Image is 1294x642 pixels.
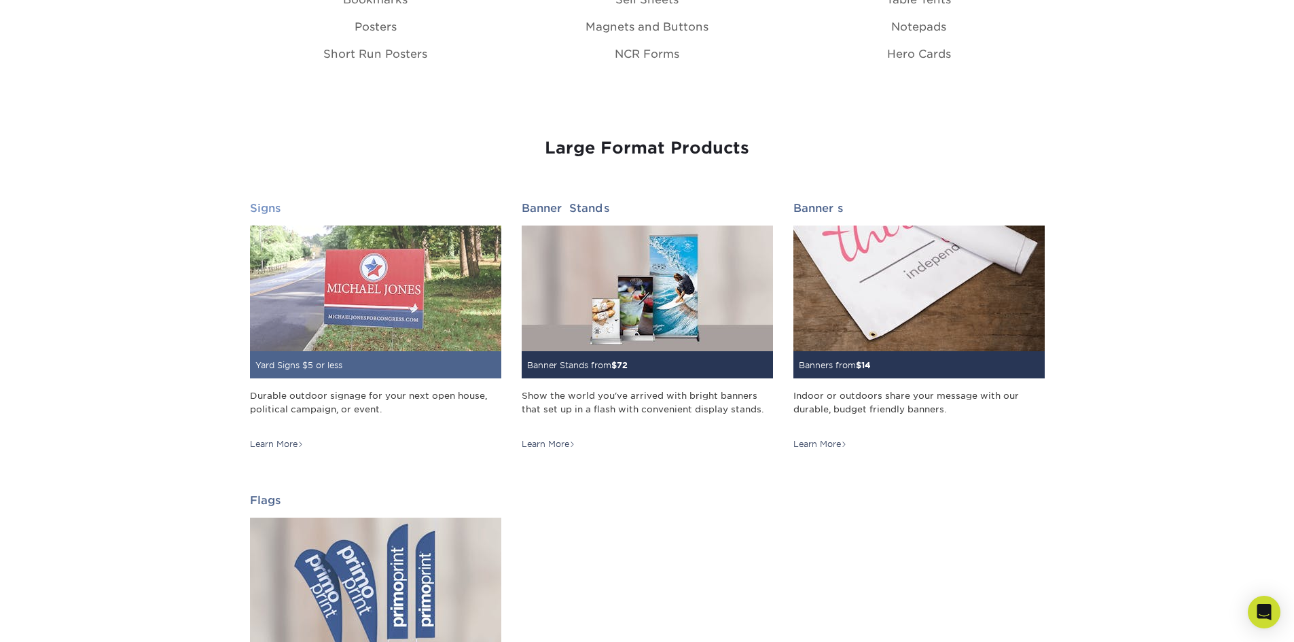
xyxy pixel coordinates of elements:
img: Signs [250,226,501,351]
a: Posters [355,20,397,33]
div: Learn More [793,438,847,450]
h2: Banners [793,202,1045,215]
iframe: Google Customer Reviews [3,601,115,637]
img: Banner Stands [522,226,773,351]
small: Yard Signs $5 or less [255,360,342,370]
a: Notepads [891,20,946,33]
a: Banners Banners from$14 Indoor or outdoors share your message with our durable, budget friendly b... [793,202,1045,450]
span: $ [611,360,617,370]
div: Open Intercom Messenger [1248,596,1280,628]
a: NCR Forms [615,48,679,60]
div: Show the world you've arrived with bright banners that set up in a flash with convenient display ... [522,389,773,429]
h2: Banner Stands [522,202,773,215]
span: 14 [861,360,871,370]
span: 72 [617,360,628,370]
a: Signs Yard Signs $5 or less Durable outdoor signage for your next open house, political campaign,... [250,202,501,450]
a: Hero Cards [887,48,951,60]
div: Indoor or outdoors share your message with our durable, budget friendly banners. [793,389,1045,429]
small: Banners from [799,360,871,370]
span: $ [856,360,861,370]
a: Banner Stands Banner Stands from$72 Show the world you've arrived with bright banners that set up... [522,202,773,450]
div: Learn More [522,438,575,450]
h2: Signs [250,202,501,215]
h3: Large Format Products [250,139,1045,158]
div: Durable outdoor signage for your next open house, political campaign, or event. [250,389,501,429]
a: Short Run Posters [323,48,427,60]
h2: Flags [250,494,501,507]
small: Banner Stands from [527,360,628,370]
img: Banners [793,226,1045,351]
div: Learn More [250,438,304,450]
a: Magnets and Buttons [586,20,708,33]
